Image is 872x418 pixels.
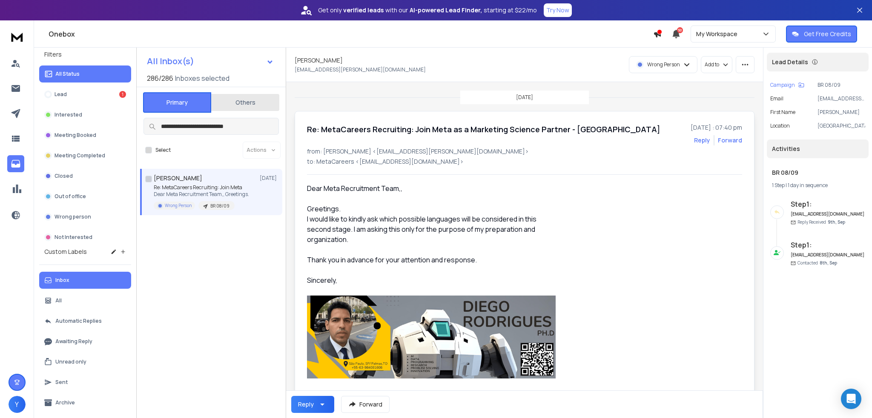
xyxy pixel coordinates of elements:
p: Closed [54,173,73,179]
p: Campaign [770,82,795,88]
p: Out of office [54,193,86,200]
p: [DATE] [260,175,279,182]
button: All Status [39,65,131,82]
h1: All Inbox(s) [147,57,194,65]
p: location [770,122,790,129]
h6: Step 1 : [791,240,865,250]
span: 1 Step [772,182,785,189]
p: First Name [770,109,795,116]
button: Awaiting Reply [39,333,131,350]
div: Reply [298,400,314,409]
p: All Status [55,71,80,77]
span: 8th, Sep [820,260,837,266]
p: [DATE] [516,94,533,101]
h6: [EMAIL_ADDRESS][DOMAIN_NAME] [791,252,865,258]
button: Reply [694,136,710,145]
h6: [EMAIL_ADDRESS][DOMAIN_NAME] [791,211,865,217]
p: Archive [55,399,75,406]
button: Get Free Credits [786,26,857,43]
button: Not Interested [39,229,131,246]
button: Campaign [770,82,804,88]
p: Dear Meta Recruitment Team,, Greetings. [154,191,249,198]
p: BR 08/09 [210,203,229,209]
span: 50 [677,27,683,33]
button: Forward [341,396,390,413]
h1: [PERSON_NAME] [295,56,343,65]
button: Y [9,396,26,413]
p: Not Interested [54,234,92,241]
p: My Workspace [696,30,741,38]
p: Meeting Booked [54,132,96,139]
p: Wrong person [54,213,91,220]
img: AIorK4w1yv1IXE-MoivWPeB2uAccGJW9KKAqcaqVrXYvaCFPOETZE1ZAsrDlD5cSbTW-JQhu19Le2wWg-9eT [307,296,556,378]
p: Contacted [797,260,837,266]
button: Primary [143,92,211,113]
div: Activities [767,139,869,158]
h1: BR 08/09 [772,168,863,177]
p: BR 08/09 [817,82,865,88]
p: Wrong Person [165,202,192,209]
p: Email [770,95,783,102]
p: [EMAIL_ADDRESS][PERSON_NAME][DOMAIN_NAME] [295,66,426,73]
p: Reply Received [797,219,845,225]
div: 1 [119,91,126,98]
button: Interested [39,106,131,123]
p: Add to [705,61,719,68]
p: Try Now [546,6,569,14]
span: 286 / 286 [147,73,173,83]
p: Wrong Person [647,61,680,68]
button: Meeting Booked [39,127,131,144]
button: Wrong person [39,208,131,225]
p: Lead [54,91,67,98]
button: Reply [291,396,334,413]
button: All [39,292,131,309]
p: All [55,297,62,304]
div: Dear Meta Recruitment Team,, Greetings. I would like to kindly ask which possible languages will ... [307,183,556,296]
p: to: MetaCareers <[EMAIL_ADDRESS][DOMAIN_NAME]> [307,157,742,166]
strong: verified leads [343,6,384,14]
p: Lead Details [772,58,808,66]
p: Automatic Replies [55,318,102,324]
button: Try Now [544,3,572,17]
p: Interested [54,111,82,118]
h3: Filters [39,48,131,60]
p: Inbox [55,277,69,284]
button: Unread only [39,353,131,370]
span: 1 day in sequence [788,182,828,189]
button: Out of office [39,188,131,205]
h3: Inboxes selected [175,73,229,83]
h1: [PERSON_NAME] [154,174,202,182]
h1: Re: MetaCareers Recruiting: Join Meta as a Marketing Science Partner - [GEOGRAPHIC_DATA] [307,123,660,135]
div: | [772,182,863,189]
img: logo [9,29,26,45]
button: Inbox [39,272,131,289]
button: All Inbox(s) [140,53,281,70]
div: Open Intercom Messenger [841,389,861,409]
button: Automatic Replies [39,313,131,330]
p: [DATE] : 07:40 pm [691,123,742,132]
button: Others [211,93,279,112]
p: Sent [55,379,68,386]
button: Closed [39,168,131,185]
strong: AI-powered Lead Finder, [410,6,482,14]
p: Unread only [55,358,86,365]
button: Lead1 [39,86,131,103]
p: Get Free Credits [804,30,851,38]
p: [GEOGRAPHIC_DATA] [817,122,865,129]
p: Meeting Completed [54,152,105,159]
label: Select [155,147,171,154]
button: Archive [39,394,131,411]
button: Sent [39,374,131,391]
p: Get only with our starting at $22/mo [318,6,537,14]
h3: Custom Labels [44,247,87,256]
h6: Step 1 : [791,199,865,209]
h1: Onebox [49,29,653,39]
button: Meeting Completed [39,147,131,164]
p: from: [PERSON_NAME] <[EMAIL_ADDRESS][PERSON_NAME][DOMAIN_NAME]> [307,147,742,156]
span: 9th, Sep [828,219,845,225]
p: Re: MetaCareers Recruiting: Join Meta [154,184,249,191]
p: [PERSON_NAME] [817,109,865,116]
